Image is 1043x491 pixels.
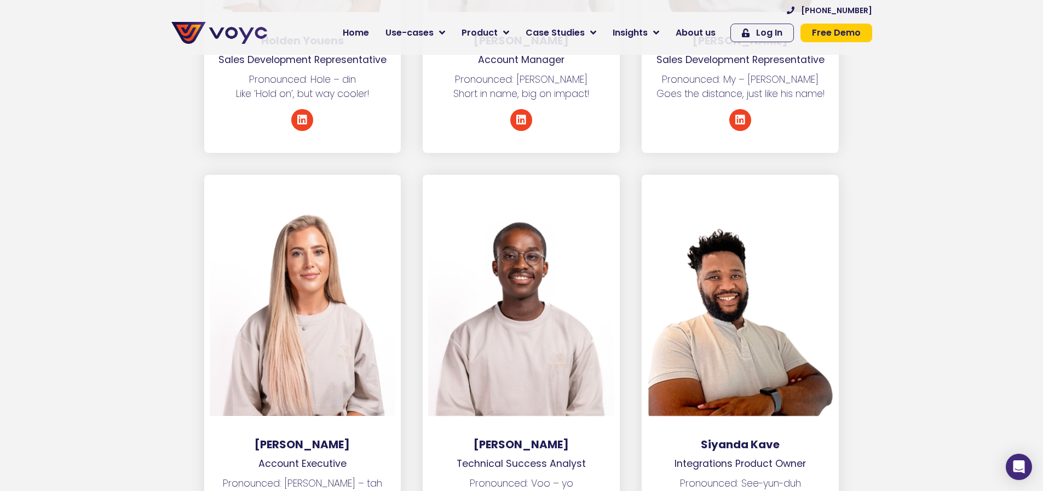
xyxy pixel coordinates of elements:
[676,26,716,39] span: About us
[335,22,377,44] a: Home
[801,5,872,16] span: [PHONE_NUMBER]
[812,28,861,37] span: Free Demo
[204,53,401,67] p: Sales Development Representative
[171,22,267,44] img: voyc-full-logo
[642,438,839,451] h3: Siyanda Kave
[730,24,794,42] a: Log In
[453,22,517,44] a: Product
[787,7,872,14] a: [PHONE_NUMBER]
[462,26,498,39] span: Product
[667,22,724,44] a: About us
[204,72,401,101] p: Pronounced: Hole – din Like ‘Hold on’, but way cooler!
[423,53,620,67] p: Account Manager
[423,438,620,451] h3: [PERSON_NAME]
[613,26,648,39] span: Insights
[517,22,604,44] a: Case Studies
[1006,454,1032,480] div: Open Intercom Messenger
[204,456,401,471] p: Account Executive
[642,53,839,67] p: Sales Development Representative
[604,22,667,44] a: Insights
[642,72,839,101] p: Pronounced: My – [PERSON_NAME] Goes the distance, just like his name!
[526,26,585,39] span: Case Studies
[642,456,839,471] p: Integrations Product Owner
[423,72,620,101] p: Pronounced: [PERSON_NAME] Short in name, big on impact!
[204,438,401,451] h3: [PERSON_NAME]
[343,26,369,39] span: Home
[756,28,782,37] span: Log In
[800,24,872,42] a: Free Demo
[423,456,620,471] p: Technical Success Analyst
[385,26,434,39] span: Use-cases
[377,22,453,44] a: Use-cases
